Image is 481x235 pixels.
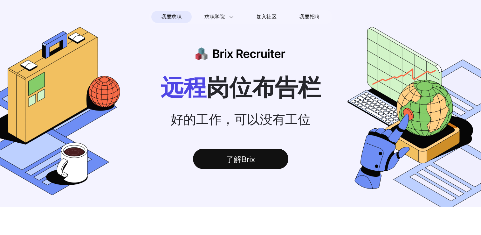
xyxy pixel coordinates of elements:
[204,13,224,21] span: 求职学院
[161,12,182,22] span: 我要求职
[257,12,277,22] span: 加入社区
[161,73,206,101] span: 远程
[299,13,320,21] span: 我要招聘
[193,149,288,169] div: 了解Brix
